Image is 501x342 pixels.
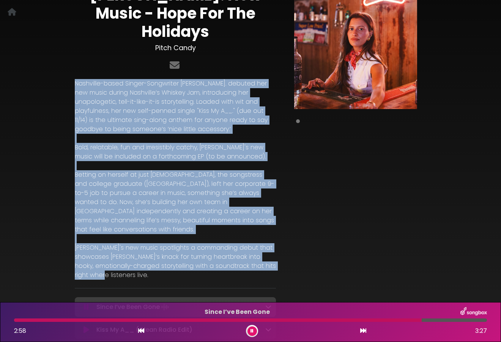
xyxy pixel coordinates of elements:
p: Betting on herself at just [DEMOGRAPHIC_DATA], the songstress and college graduate ([GEOGRAPHIC_D... [75,170,276,234]
img: songbox-logo-white.png [460,307,487,317]
img: waveform4.gif [160,302,170,312]
p: Since I’ve Been Gone [96,302,265,312]
h3: Pitch Candy [75,44,276,52]
p: [PERSON_NAME]'s new music spotlights a commanding debut that showcases [PERSON_NAME]’s knack for ... [75,243,276,280]
span: 3:27 [475,326,487,336]
p: Nashville-based Singer-Songwriter [PERSON_NAME]. debuted her new music during Nashville’s Whiskey... [75,79,276,134]
p: Since I’ve Been Gone [14,307,460,317]
p: Bold, relatable, fun and irresistibly catchy, [PERSON_NAME]'s new music will be included on a for... [75,143,276,161]
span: 2:58 [14,326,26,335]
